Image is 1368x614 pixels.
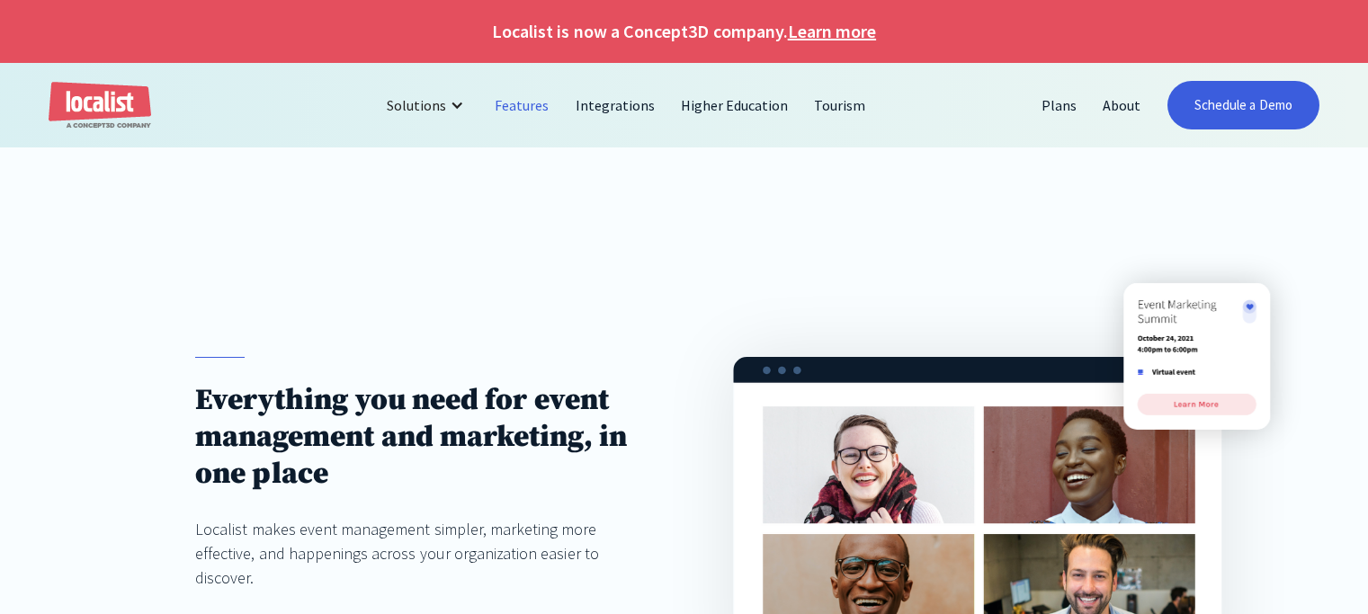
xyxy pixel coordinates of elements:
div: Localist makes event management simpler, marketing more effective, and happenings across your org... [195,517,635,590]
div: Solutions [387,94,446,116]
a: Tourism [801,84,879,127]
a: Plans [1029,84,1090,127]
h1: Everything you need for event management and marketing, in one place [195,382,635,493]
a: Learn more [788,18,876,45]
a: home [49,82,151,129]
a: Features [482,84,562,127]
a: Higher Education [668,84,802,127]
a: About [1090,84,1154,127]
div: Solutions [373,84,482,127]
a: Integrations [563,84,668,127]
a: Schedule a Demo [1167,81,1319,129]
